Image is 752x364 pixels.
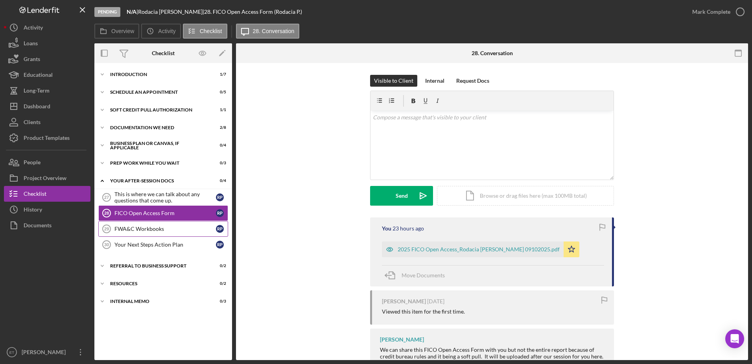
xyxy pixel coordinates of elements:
div: History [24,202,42,219]
div: Checklist [24,186,46,204]
button: People [4,154,90,170]
div: Clients [24,114,41,132]
div: Rodacia [PERSON_NAME] | [138,9,204,15]
button: Visible to Client [370,75,417,87]
div: Your Next Steps Action Plan [114,241,216,248]
button: Request Docs [452,75,493,87]
div: Internal [425,75,444,87]
div: Checklist [152,50,175,56]
button: 28. Conversation [236,24,300,39]
div: Long-Term [24,83,50,100]
button: Internal [421,75,448,87]
button: Checklist [183,24,227,39]
div: R P [216,241,224,249]
text: ET [9,350,14,355]
div: Product Templates [24,130,70,148]
button: Clients [4,114,90,130]
button: Dashboard [4,98,90,114]
b: N/A [127,8,136,15]
tspan: 27 [104,195,109,200]
div: Referral to Business Support [110,264,206,268]
button: Checklist [4,186,90,202]
div: This is where we can talk about any questions that come up. [114,191,216,204]
button: Mark Complete [684,4,748,20]
div: Internal Memo [110,299,206,304]
div: Open Intercom Messenger [725,329,744,348]
label: 28. Conversation [253,28,295,34]
div: Documents [24,217,52,235]
a: 28FICO Open Access FormRP [98,205,228,221]
a: 29FWA&C WorkbooksRP [98,221,228,237]
a: Educational [4,67,90,83]
button: 2025 FICO Open Access_Rodacia [PERSON_NAME] 09102025.pdf [382,241,579,257]
div: Introduction [110,72,206,77]
label: Checklist [200,28,222,34]
div: 28. Conversation [472,50,513,56]
button: History [4,202,90,217]
div: 0 / 5 [212,90,226,95]
div: Grants [24,51,40,69]
button: Overview [94,24,139,39]
a: 27This is where we can talk about any questions that come up.RP [98,189,228,205]
div: 2 / 8 [212,125,226,130]
tspan: 29 [104,227,109,231]
div: Project Overview [24,170,66,188]
div: Schedule An Appointment [110,90,206,95]
div: Mark Complete [692,4,730,20]
div: R P [216,225,224,233]
div: R P [216,193,224,201]
div: Educational [24,67,53,85]
div: Business Plan or Canvas, if applicable [110,141,206,150]
label: Activity [158,28,175,34]
button: Documents [4,217,90,233]
div: 1 / 1 [212,108,226,112]
div: 0 / 2 [212,281,226,286]
button: Activity [4,20,90,35]
div: People [24,154,41,172]
tspan: 30 [104,242,109,247]
div: 2025 FICO Open Access_Rodacia [PERSON_NAME] 09102025.pdf [398,246,560,253]
div: | [127,9,138,15]
div: Soft Credit Pull Authorization [110,108,206,112]
button: Project Overview [4,170,90,186]
div: Send [396,186,408,206]
div: FICO Open Access Form [114,210,216,216]
div: 0 / 3 [212,161,226,165]
div: 0 / 4 [212,178,226,183]
tspan: 28 [104,211,109,215]
button: Long-Term [4,83,90,98]
div: Prep Work While You Wait [110,161,206,165]
a: Loans [4,35,90,51]
a: 30Your Next Steps Action PlanRP [98,237,228,253]
div: 28. FICO Open Access Form (Rodacia P.) [204,9,302,15]
div: [PERSON_NAME] [380,336,424,343]
div: Activity [24,20,43,37]
button: Grants [4,51,90,67]
div: Documentation We Need [110,125,206,130]
div: Dashboard [24,98,50,116]
button: Send [370,186,433,206]
button: Product Templates [4,130,90,146]
div: Visible to Client [374,75,413,87]
button: Activity [141,24,181,39]
time: 2025-09-04 19:09 [427,298,444,305]
div: R P [216,209,224,217]
button: Move Documents [382,266,453,285]
div: Resources [110,281,206,286]
div: Request Docs [456,75,489,87]
span: Move Documents [402,272,445,279]
time: 2025-09-10 22:58 [393,225,424,232]
div: Your After-Session Docs [110,178,206,183]
div: Pending [94,7,120,17]
label: Overview [111,28,134,34]
div: 1 / 7 [212,72,226,77]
